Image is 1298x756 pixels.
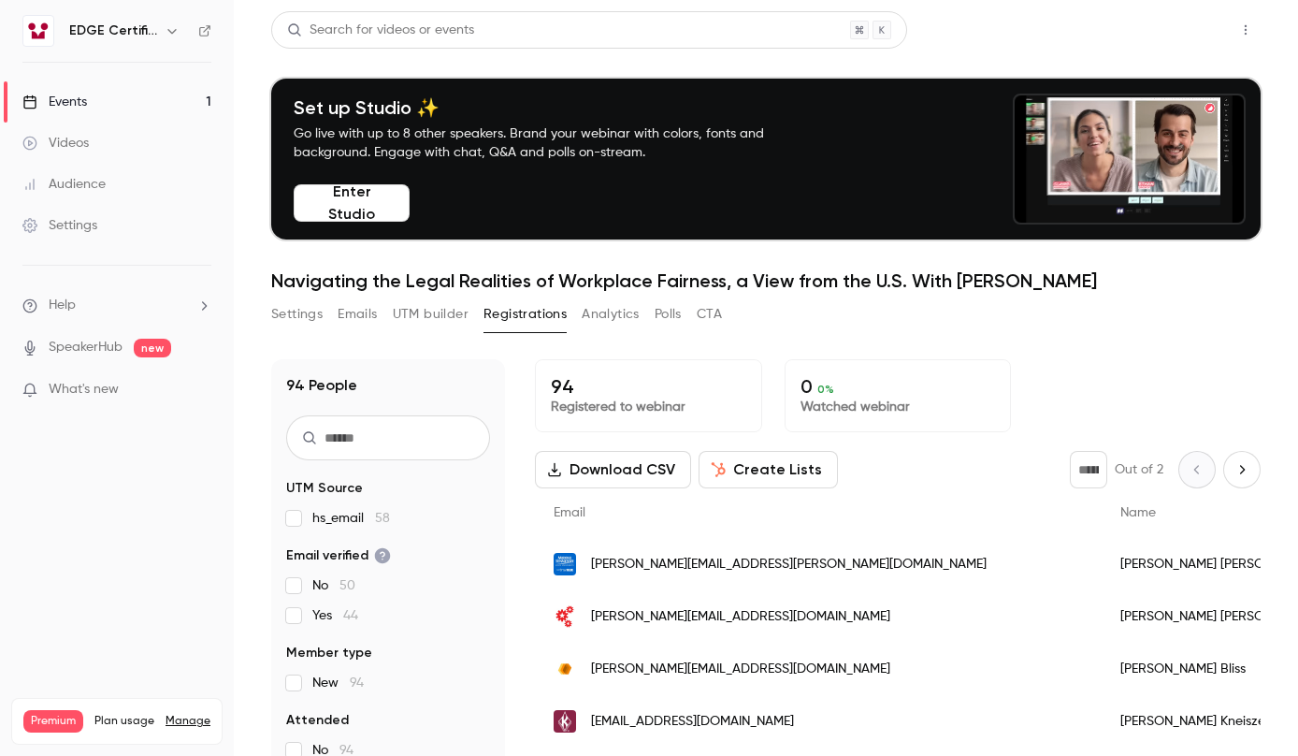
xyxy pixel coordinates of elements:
button: Create Lists [699,451,838,488]
span: UTM Source [286,479,363,498]
img: localimpactanalytics.com [554,658,576,680]
button: Enter Studio [294,184,410,222]
span: new [134,339,171,357]
span: Premium [23,710,83,733]
span: 50 [339,579,355,592]
div: Search for videos or events [287,21,474,40]
button: Analytics [582,299,640,329]
span: Plan usage [94,714,154,729]
a: SpeakerHub [49,338,123,357]
p: Registered to webinar [551,398,746,416]
button: Settings [271,299,323,329]
button: Registrations [483,299,567,329]
span: New [312,674,364,692]
h6: EDGE Certification [69,22,157,40]
div: Domain Overview [71,110,167,123]
button: CTA [697,299,722,329]
span: Member type [286,644,372,662]
iframe: Noticeable Trigger [189,382,211,399]
p: Watched webinar [800,398,996,416]
span: What's new [49,380,119,400]
button: Emails [338,299,377,329]
span: Name [1120,506,1156,519]
p: 0 [800,375,996,398]
div: Videos [22,134,89,153]
span: [PERSON_NAME][EMAIL_ADDRESS][DOMAIN_NAME] [591,660,890,679]
h1: Navigating the Legal Realities of Workplace Fairness, a View from the U.S. With [PERSON_NAME] [271,269,1261,292]
span: No [312,576,355,595]
li: help-dropdown-opener [22,296,211,315]
button: Next page [1223,451,1261,488]
img: jjkeller.com [554,710,576,733]
h1: 94 People [286,374,357,397]
div: Events [22,93,87,111]
p: 94 [551,375,746,398]
p: Out of 2 [1115,460,1163,479]
div: Keywords by Traffic [207,110,315,123]
button: Share [1142,11,1216,49]
span: [PERSON_NAME][EMAIL_ADDRESS][PERSON_NAME][DOMAIN_NAME] [591,555,987,574]
button: UTM builder [393,299,469,329]
a: Manage [166,714,210,729]
span: Attended [286,711,349,730]
span: Help [49,296,76,315]
p: Go live with up to 8 other speakers. Brand your webinar with colors, fonts and background. Engage... [294,124,808,162]
span: hs_email [312,509,390,528]
div: Settings [22,216,97,235]
span: 0 % [817,383,834,396]
div: Domain: [DOMAIN_NAME] [49,49,206,64]
button: Download CSV [535,451,691,488]
span: Email verified [286,546,391,565]
span: 44 [343,609,358,622]
img: mtsu.edu [554,553,576,575]
span: 58 [375,512,390,525]
span: [EMAIL_ADDRESS][DOMAIN_NAME] [591,712,794,732]
div: v 4.0.25 [52,30,92,45]
img: logo_orange.svg [30,30,45,45]
img: website_grey.svg [30,49,45,64]
span: Email [554,506,585,519]
span: 94 [350,676,364,690]
div: Audience [22,175,106,194]
img: tab_keywords_by_traffic_grey.svg [186,109,201,124]
h4: Set up Studio ✨ [294,96,808,119]
button: Polls [655,299,682,329]
span: [PERSON_NAME][EMAIL_ADDRESS][DOMAIN_NAME] [591,607,890,627]
img: EDGE Certification [23,16,53,46]
span: Yes [312,606,358,625]
img: tab_domain_overview_orange.svg [50,109,65,124]
img: newleftaccelerator.org [554,605,576,628]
